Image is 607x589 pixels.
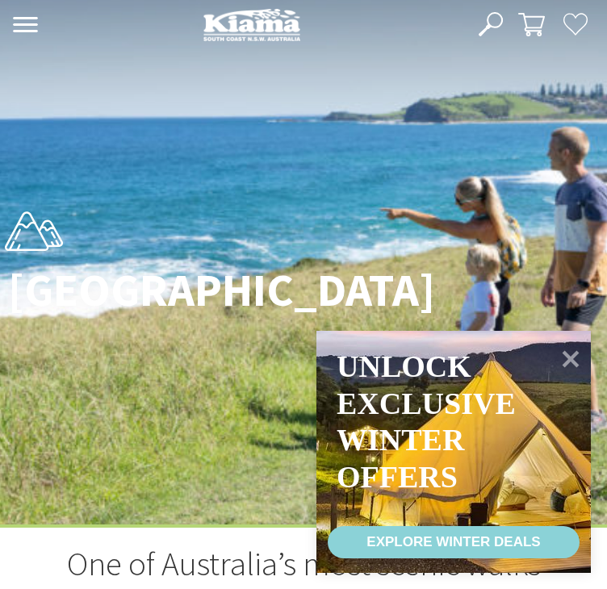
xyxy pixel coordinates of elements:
a: EXPLORE WINTER DEALS [328,526,580,558]
div: Unlock exclusive winter offers [337,349,515,495]
div: EXPLORE WINTER DEALS [366,526,540,558]
img: Kiama Logo [203,8,300,41]
h1: [GEOGRAPHIC_DATA] [8,264,464,315]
